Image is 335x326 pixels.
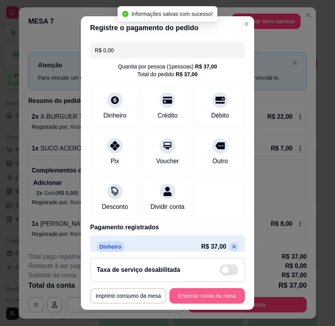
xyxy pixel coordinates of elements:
[169,288,245,304] button: Encerrar conta da mesa
[132,11,213,17] span: Informações salvas com sucesso!
[118,63,217,70] div: Quantia por pessoa ( 1 pessoas)
[201,242,226,251] p: R$ 37,00
[157,111,178,120] div: Crédito
[90,288,166,304] button: Imprimir consumo da mesa
[90,223,245,232] p: Pagamento registrados
[212,157,228,166] div: Outro
[211,111,229,120] div: Débito
[102,202,128,212] div: Desconto
[240,18,253,30] button: Close
[195,63,217,70] div: R$ 37,00
[176,70,198,78] div: R$ 37,00
[103,111,126,120] div: Dinheiro
[156,157,179,166] div: Voucher
[137,70,198,78] div: Total do pedido
[150,202,185,212] div: Dividir conta
[111,157,119,166] div: Pix
[97,265,180,275] h2: Taxa de serviço desabilitada
[122,11,128,17] span: check-circle
[95,43,240,58] input: Ex.: hambúrguer de cordeiro
[96,241,125,252] p: Dinheiro
[81,16,254,39] header: Registre o pagamento do pedido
